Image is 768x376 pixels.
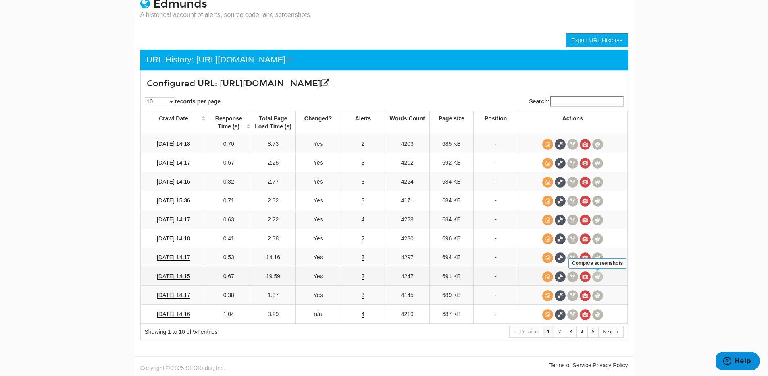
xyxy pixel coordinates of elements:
span: Compare screenshots [592,177,603,188]
span: View source [542,252,553,263]
td: - [474,191,518,210]
span: View screenshot [580,177,591,188]
span: View screenshot [580,196,591,207]
label: Search: [529,96,623,107]
input: Search: [550,96,624,107]
a: 4 [362,216,365,223]
span: View screenshot [580,233,591,244]
td: - [474,210,518,229]
span: Full Source Diff [555,177,566,188]
a: Terms of Service [549,362,591,368]
td: Yes [295,210,341,229]
span: Compare screenshots [592,215,603,225]
th: Crawl Date: activate to sort column ascending [141,111,206,134]
th: Total Page Load Time (s) [251,111,296,134]
a: [DATE] 14:18 [157,235,190,242]
div: Showing 1 to 10 of 54 entries [145,328,374,336]
td: 4203 [385,134,429,153]
a: ← Previous [509,326,543,338]
td: - [474,305,518,324]
td: 4230 [385,229,429,248]
a: [DATE] 14:17 [157,159,190,166]
td: n/a [295,305,341,324]
span: View screenshot [580,309,591,320]
a: 4 [576,326,588,338]
td: 1.04 [206,305,251,324]
td: 684 KB [429,172,474,191]
a: [DATE] 14:15 [157,273,190,280]
th: Words Count [385,111,429,134]
td: 0.67 [206,267,251,286]
span: View screenshot [580,139,591,150]
span: View source [542,290,553,301]
th: Actions [518,111,628,134]
span: View source [542,309,553,320]
td: 689 KB [429,286,474,305]
a: [DATE] 14:17 [157,254,190,261]
td: 687 KB [429,305,474,324]
span: Compare screenshots [592,158,603,169]
a: 2 [362,235,365,242]
a: [DATE] 14:16 [157,311,190,318]
a: [DATE] 14:17 [157,292,190,299]
td: 4228 [385,210,429,229]
td: 0.70 [206,134,251,153]
th: Response Time (s): activate to sort column ascending [206,111,251,134]
td: 696 KB [429,229,474,248]
td: - [474,248,518,267]
td: Yes [295,153,341,172]
td: Yes [295,229,341,248]
td: - [474,229,518,248]
small: A historical account of alerts, source code, and screenshots. [140,10,312,19]
th: Changed? [295,111,341,134]
a: Next → [598,326,623,338]
td: 2.77 [251,172,296,191]
td: 2.25 [251,153,296,172]
span: View screenshot [580,252,591,263]
span: View screenshot [580,271,591,282]
td: 694 KB [429,248,474,267]
span: Full Source Diff [555,215,566,225]
span: View source [542,271,553,282]
h3: Configured URL: [URL][DOMAIN_NAME] [147,79,541,88]
td: Yes [295,134,341,153]
a: 1 [543,326,554,338]
a: 3 [362,178,365,185]
a: 3 [362,292,365,299]
td: Yes [295,191,341,210]
td: 4219 [385,305,429,324]
a: 3 [362,159,365,166]
td: 685 KB [429,134,474,153]
td: Yes [295,172,341,191]
th: Page size [429,111,474,134]
span: View headers [567,139,578,150]
td: 4247 [385,267,429,286]
span: Full Source Diff [555,290,566,301]
td: 19.59 [251,267,296,286]
a: [DATE] 14:17 [157,216,190,223]
td: - [474,286,518,305]
td: 0.57 [206,153,251,172]
td: 8.73 [251,134,296,153]
span: View source [542,177,553,188]
a: 3 [362,254,365,261]
a: [DATE] 14:18 [157,140,190,147]
td: 692 KB [429,153,474,172]
div: | [384,361,634,369]
td: 3.29 [251,305,296,324]
td: Yes [295,267,341,286]
span: Compare screenshots [592,309,603,320]
td: - [474,267,518,286]
td: 0.82 [206,172,251,191]
span: View source [542,233,553,244]
td: 2.38 [251,229,296,248]
td: - [474,134,518,153]
div: Copyright © 2025 SEORadar, Inc. [134,361,384,372]
a: [DATE] 14:16 [157,178,190,185]
td: 4297 [385,248,429,267]
td: 684 KB [429,191,474,210]
span: View screenshot [580,158,591,169]
span: Compare screenshots [592,196,603,207]
span: View screenshot [580,215,591,225]
a: 5 [587,326,599,338]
